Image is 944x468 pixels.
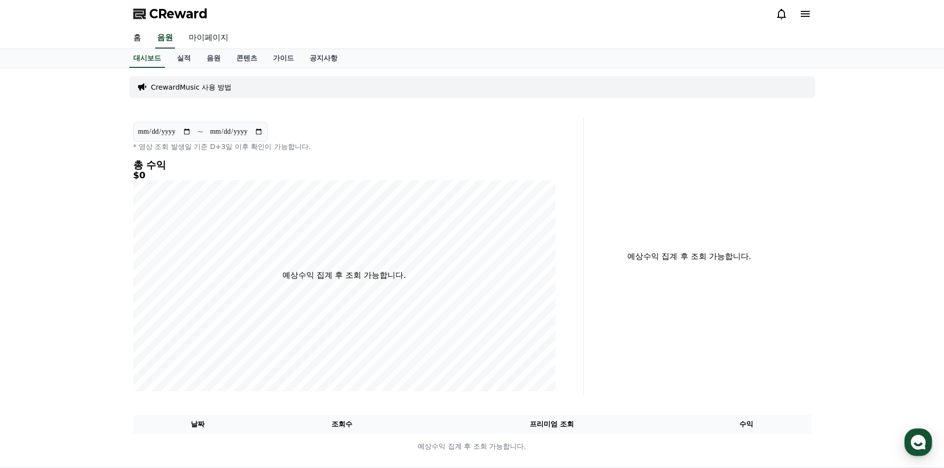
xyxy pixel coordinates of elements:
[265,49,302,68] a: 가이드
[149,6,208,22] span: CReward
[134,441,811,452] p: 예상수익 집계 후 조회 가능합니다.
[262,415,421,433] th: 조회수
[133,142,555,152] p: * 영상 조회 발생일 기준 D+3일 이후 확인이 가능합니다.
[133,415,263,433] th: 날짜
[153,329,165,337] span: 설정
[133,159,555,170] h4: 총 수익
[181,28,236,49] a: 마이페이지
[197,126,204,138] p: ~
[169,49,199,68] a: 실적
[65,314,128,339] a: 대화
[128,314,190,339] a: 설정
[133,6,208,22] a: CReward
[3,314,65,339] a: 홈
[129,49,165,68] a: 대시보드
[592,251,787,262] p: 예상수익 집계 후 조회 가능합니다.
[199,49,228,68] a: 음원
[282,269,406,281] p: 예상수익 집계 후 조회 가능합니다.
[422,415,682,433] th: 프리미엄 조회
[228,49,265,68] a: 콘텐츠
[31,329,37,337] span: 홈
[302,49,345,68] a: 공지사항
[682,415,811,433] th: 수익
[91,329,103,337] span: 대화
[125,28,149,49] a: 홈
[133,170,555,180] h5: $0
[151,82,232,92] a: CrewardMusic 사용 방법
[155,28,175,49] a: 음원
